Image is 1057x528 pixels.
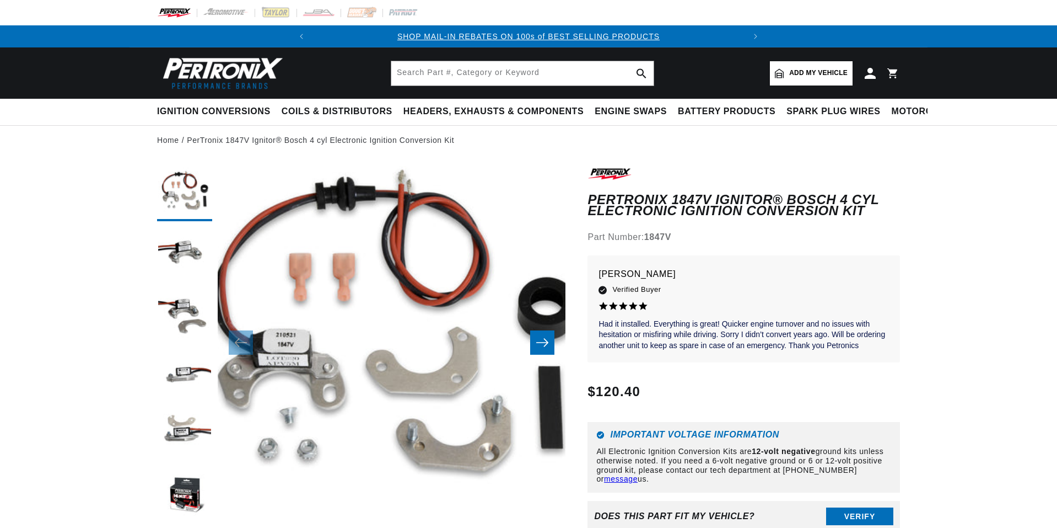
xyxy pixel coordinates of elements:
[157,106,271,118] span: Ignition Conversions
[157,134,179,146] a: Home
[587,230,900,244] div: Part Number:
[187,134,454,146] a: PerTronix 1847V Ignitor® Bosch 4 cyl Electronic Ignition Conversion Kit
[530,330,554,355] button: Slide right
[604,474,638,483] a: message
[391,61,654,86] input: Search Part #, Category or Keyword
[892,106,957,118] span: Motorcycle
[157,166,212,221] button: Load image 1 in gallery view
[282,106,392,118] span: Coils & Distributors
[789,68,848,78] span: Add my vehicle
[157,99,276,125] summary: Ignition Conversions
[587,194,900,217] h1: PerTronix 1847V Ignitor® Bosch 4 cyl Electronic Ignition Conversion Kit
[629,61,654,86] button: search button
[598,266,889,282] p: [PERSON_NAME]
[644,232,671,242] strong: 1847V
[157,166,565,520] media-gallery: Gallery Viewer
[229,330,253,355] button: Slide left
[157,409,212,464] button: Load image 5 in gallery view
[745,25,767,47] button: Translation missing: en.sections.announcements.next_announcement
[157,134,900,146] nav: breadcrumbs
[587,382,640,402] span: $120.40
[595,106,667,118] span: Engine Swaps
[589,99,672,125] summary: Engine Swaps
[290,25,312,47] button: Translation missing: en.sections.announcements.previous_announcement
[312,30,745,42] div: Announcement
[157,287,212,343] button: Load image 3 in gallery view
[157,348,212,403] button: Load image 4 in gallery view
[596,447,891,484] p: All Electronic Ignition Conversion Kits are ground kits unless otherwise noted. If you need a 6-v...
[598,319,889,351] p: Had it installed. Everything is great! Quicker engine turnover and no issues with hesitation or m...
[678,106,775,118] span: Battery Products
[786,106,880,118] span: Spark Plug Wires
[397,32,660,41] a: SHOP MAIL-IN REBATES ON 100s of BEST SELLING PRODUCTS
[403,106,584,118] span: Headers, Exhausts & Components
[312,30,745,42] div: 1 of 2
[770,61,853,86] a: Add my vehicle
[398,99,589,125] summary: Headers, Exhausts & Components
[596,431,891,439] h6: Important Voltage Information
[157,227,212,282] button: Load image 2 in gallery view
[752,447,815,456] strong: 12-volt negative
[276,99,398,125] summary: Coils & Distributors
[594,511,754,521] div: Does This part fit My vehicle?
[157,470,212,525] button: Load image 6 in gallery view
[781,99,886,125] summary: Spark Plug Wires
[826,508,893,525] button: Verify
[672,99,781,125] summary: Battery Products
[612,284,661,296] span: Verified Buyer
[157,54,284,92] img: Pertronix
[130,25,927,47] slideshow-component: Translation missing: en.sections.announcements.announcement_bar
[886,99,963,125] summary: Motorcycle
